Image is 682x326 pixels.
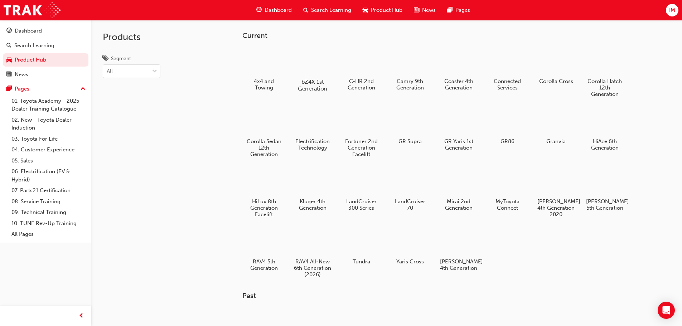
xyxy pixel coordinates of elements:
div: Segment [111,55,131,62]
a: Product Hub [3,53,88,67]
span: Product Hub [371,6,402,14]
div: News [15,70,28,79]
a: Coaster 4th Generation [437,45,480,93]
a: GR Yaris 1st Generation [437,106,480,154]
span: IM [669,6,675,14]
a: 01. Toyota Academy - 2025 Dealer Training Catalogue [9,96,88,115]
a: [PERSON_NAME] 4th Generation 2020 [535,166,577,220]
span: News [422,6,436,14]
a: Connected Services [486,45,529,93]
div: Open Intercom Messenger [658,302,675,319]
span: news-icon [414,6,419,15]
a: bZ4X 1st Generation [291,45,334,93]
a: 09. Technical Training [9,207,88,218]
a: All Pages [9,229,88,240]
h5: HiAce 6th Generation [586,138,624,151]
span: guage-icon [256,6,262,15]
h5: Corolla Sedan 12th Generation [245,138,283,157]
a: C-HR 2nd Generation [340,45,383,93]
h5: Mirai 2nd Generation [440,198,478,211]
a: 07. Parts21 Certification [9,185,88,196]
a: 05. Sales [9,155,88,166]
h5: [PERSON_NAME] 4th Generation [440,258,478,271]
a: Yaris Cross [388,226,431,267]
h5: LandCruiser 300 Series [343,198,380,211]
span: Dashboard [265,6,292,14]
h2: Products [103,31,160,43]
h5: GR Supra [391,138,429,145]
span: pages-icon [447,6,453,15]
a: Corolla Hatch 12th Generation [583,45,626,100]
span: prev-icon [79,312,84,321]
a: GR Supra [388,106,431,147]
img: Trak [4,2,61,18]
a: Dashboard [3,24,88,38]
span: pages-icon [6,86,12,92]
a: Corolla Sedan 12th Generation [242,106,285,160]
a: Search Learning [3,39,88,52]
a: LandCruiser 70 [388,166,431,214]
h5: Electrification Technology [294,138,332,151]
a: 03. Toyota For Life [9,133,88,145]
a: 4x4 and Towing [242,45,285,93]
h3: Current [242,31,649,40]
a: 06. Electrification (EV & Hybrid) [9,166,88,185]
h5: Coaster 4th Generation [440,78,478,91]
h3: Past [242,292,649,300]
h5: HiLux 8th Generation Facelift [245,198,283,218]
a: Camry 9th Generation [388,45,431,93]
a: pages-iconPages [441,3,476,18]
h5: RAV4 All-New 6th Generation (2026) [294,258,332,278]
h5: bZ4X 1st Generation [292,78,332,92]
span: search-icon [303,6,308,15]
a: 10. TUNE Rev-Up Training [9,218,88,229]
a: Corolla Cross [535,45,577,87]
a: [PERSON_NAME] 5th Generation [583,166,626,214]
div: All [107,67,113,76]
div: Search Learning [14,42,54,50]
h5: [PERSON_NAME] 5th Generation [586,198,624,211]
span: up-icon [81,84,86,94]
h5: Camry 9th Generation [391,78,429,91]
h5: Tundra [343,258,380,265]
h5: [PERSON_NAME] 4th Generation 2020 [537,198,575,218]
a: News [3,68,88,81]
h5: Kluger 4th Generation [294,198,332,211]
a: HiAce 6th Generation [583,106,626,154]
span: news-icon [6,72,12,78]
a: MyToyota Connect [486,166,529,214]
a: LandCruiser 300 Series [340,166,383,214]
h5: Corolla Hatch 12th Generation [586,78,624,97]
a: GR86 [486,106,529,147]
a: guage-iconDashboard [251,3,298,18]
a: 04. Customer Experience [9,144,88,155]
a: search-iconSearch Learning [298,3,357,18]
span: Search Learning [311,6,351,14]
a: car-iconProduct Hub [357,3,408,18]
a: news-iconNews [408,3,441,18]
span: down-icon [152,67,157,76]
a: 02. New - Toyota Dealer Induction [9,115,88,133]
a: Granvia [535,106,577,147]
a: Electrification Technology [291,106,334,154]
h5: GR86 [489,138,526,145]
h5: MyToyota Connect [489,198,526,211]
h5: Connected Services [489,78,526,91]
a: HiLux 8th Generation Facelift [242,166,285,220]
a: 08. Service Training [9,196,88,207]
h5: GR Yaris 1st Generation [440,138,478,151]
span: search-icon [6,43,11,49]
a: [PERSON_NAME] 4th Generation [437,226,480,274]
span: tags-icon [103,56,108,62]
h5: Granvia [537,138,575,145]
button: IM [666,4,678,16]
h5: Fortuner 2nd Generation Facelift [343,138,380,157]
a: Kluger 4th Generation [291,166,334,214]
h5: RAV4 5th Generation [245,258,283,271]
a: Fortuner 2nd Generation Facelift [340,106,383,160]
h5: C-HR 2nd Generation [343,78,380,91]
a: Tundra [340,226,383,267]
h5: Yaris Cross [391,258,429,265]
h5: Corolla Cross [537,78,575,84]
